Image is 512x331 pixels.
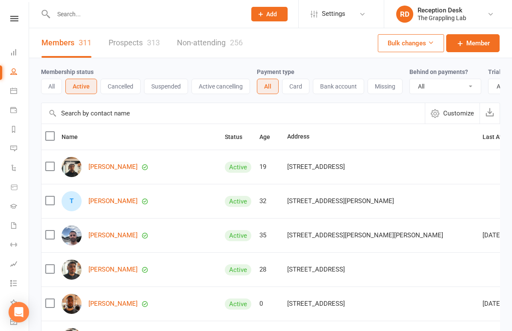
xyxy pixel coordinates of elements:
a: Prospects313 [109,28,160,58]
div: The Grappling Lab [418,14,466,22]
div: [STREET_ADDRESS][PERSON_NAME][PERSON_NAME] [287,232,475,239]
a: Members311 [41,28,91,58]
button: Bank account [313,79,364,94]
span: Status [225,133,252,140]
button: Add [251,7,288,21]
img: George [62,294,82,314]
div: 311 [79,38,91,47]
button: All [41,79,62,94]
button: All [257,79,279,94]
a: [PERSON_NAME] [88,232,138,239]
label: Behind on payments? [409,68,468,75]
button: Active cancelling [191,79,250,94]
label: Payment type [257,68,294,75]
span: Customize [443,108,474,118]
button: Status [225,132,252,142]
button: Bulk changes [378,34,444,52]
a: Payments [10,101,29,121]
input: Search by contact name [41,103,425,124]
a: Assessments [10,255,29,275]
img: Justin [62,225,82,245]
a: [PERSON_NAME] [88,163,138,171]
a: Member [446,34,500,52]
img: Shiraaz [62,260,82,280]
div: 256 [230,38,243,47]
button: Missing [368,79,403,94]
div: 28 [259,266,280,273]
div: 32 [259,198,280,205]
a: [PERSON_NAME] [88,198,138,205]
div: Active [225,264,251,275]
div: [STREET_ADDRESS] [287,163,475,171]
button: Suspended [144,79,188,94]
button: Cancelled [100,79,141,94]
span: Age [259,133,280,140]
div: Active [225,196,251,207]
div: 0 [259,300,280,307]
label: Membership status [41,68,94,75]
a: Dashboard [10,44,29,63]
button: Customize [425,103,480,124]
button: Name [62,132,87,142]
a: Calendar [10,82,29,101]
span: Name [62,133,87,140]
div: Open Intercom Messenger [9,302,29,322]
div: 35 [259,232,280,239]
div: RD [396,6,413,23]
div: [STREET_ADDRESS][PERSON_NAME] [287,198,475,205]
div: Reception Desk [418,6,466,14]
a: People [10,63,29,82]
span: Add [266,11,277,18]
a: Non-attending256 [177,28,243,58]
div: Active [225,162,251,173]
span: Settings [322,4,345,24]
a: Product Sales [10,178,29,198]
img: Gabriel [62,157,82,177]
button: Age [259,132,280,142]
div: Tyrone [62,191,82,211]
div: [STREET_ADDRESS] [287,266,475,273]
a: Reports [10,121,29,140]
th: Address [283,124,479,150]
a: [PERSON_NAME] [88,266,138,273]
input: Search... [51,8,240,20]
div: 19 [259,163,280,171]
div: Active [225,298,251,310]
div: 313 [147,38,160,47]
a: [PERSON_NAME] [88,300,138,307]
a: What's New [10,294,29,313]
button: Card [282,79,309,94]
div: Active [225,230,251,241]
div: [STREET_ADDRESS] [287,300,475,307]
span: Member [466,38,490,48]
button: Active [65,79,97,94]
